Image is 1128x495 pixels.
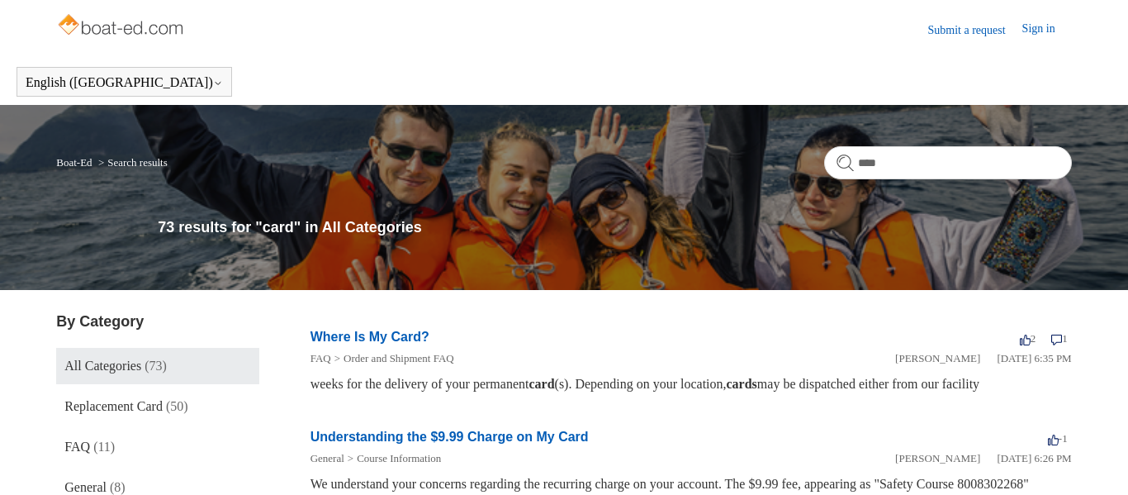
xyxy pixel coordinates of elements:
a: Boat-Ed [56,156,92,169]
a: Replacement Card (50) [56,388,259,425]
li: FAQ [310,350,331,367]
span: FAQ [64,440,90,454]
div: Live chat [1085,452,1128,495]
div: We understand your concerns regarding the recurring charge on your account. The $9.99 fee, appear... [310,474,1072,494]
div: weeks for the delivery of your permanent (s). Depending on your location, may be dispatched eithe... [310,374,1072,394]
li: Boat-Ed [56,156,95,169]
a: Submit a request [928,21,1022,39]
li: Course Information [344,450,442,467]
a: FAQ [310,352,331,364]
time: 01/05/2024, 18:35 [997,352,1071,364]
span: 1 [1051,332,1068,345]
span: (8) [110,480,126,494]
input: Search [824,146,1072,179]
h1: 73 results for "card" in All Categories [158,217,1071,239]
span: General [64,480,107,494]
li: General [310,450,344,467]
a: All Categories (73) [56,348,259,384]
span: (73) [145,359,167,373]
em: cards [727,377,757,391]
a: Course Information [357,452,441,464]
span: All Categories [64,359,141,373]
span: (11) [93,440,115,454]
li: Order and Shipment FAQ [331,350,454,367]
li: [PERSON_NAME] [895,450,980,467]
img: Boat-Ed Help Center home page [56,10,187,43]
a: General [310,452,344,464]
a: FAQ (11) [56,429,259,465]
a: Order and Shipment FAQ [344,352,454,364]
em: card [528,377,554,391]
h3: By Category [56,311,259,333]
time: 01/05/2024, 18:26 [997,452,1071,464]
button: English ([GEOGRAPHIC_DATA]) [26,75,223,90]
span: -1 [1048,432,1068,445]
li: Search results [95,156,168,169]
li: [PERSON_NAME] [895,350,980,367]
span: Replacement Card [64,399,163,413]
a: Sign in [1022,20,1072,40]
span: (50) [166,399,188,413]
a: Where Is My Card? [310,330,429,344]
a: Understanding the $9.99 Charge on My Card [310,430,589,444]
span: 2 [1020,332,1036,345]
